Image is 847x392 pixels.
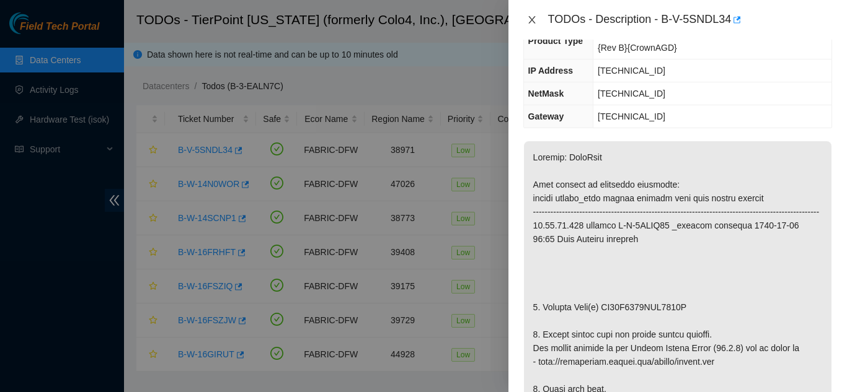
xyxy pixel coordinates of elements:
[528,66,573,76] span: IP Address
[548,10,832,30] div: TODOs - Description - B-V-5SNDL34
[598,89,665,98] span: [TECHNICAL_ID]
[523,14,541,26] button: Close
[528,89,564,98] span: NetMask
[598,111,665,121] span: [TECHNICAL_ID]
[528,111,564,121] span: Gateway
[528,36,583,46] span: Product Type
[598,66,665,76] span: [TECHNICAL_ID]
[527,15,537,25] span: close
